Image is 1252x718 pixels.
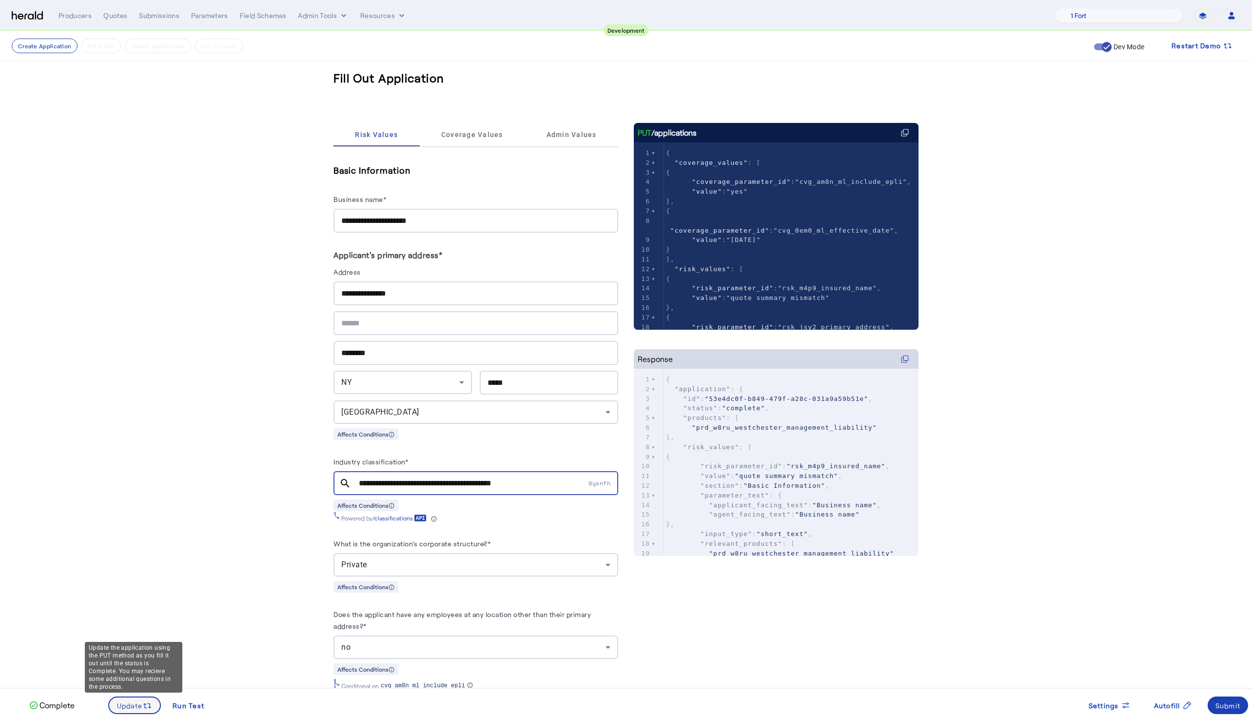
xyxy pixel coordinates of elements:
div: 5 [634,413,651,423]
span: "status" [683,404,718,412]
span: "id" [683,395,700,402]
span: : [ [666,265,743,273]
div: 7 [634,206,651,216]
span: "relevant_products" [701,540,782,547]
span: Autofill [1154,700,1180,711]
span: { [666,149,670,157]
span: "rsk_m4p9_insured_name" [778,284,877,292]
div: 4 [634,403,651,413]
span: "risk_parameter_id" [692,284,774,292]
div: 9 [634,452,651,462]
span: Admin Values [547,131,597,138]
div: 11 [634,471,651,481]
button: Settings [1081,697,1138,714]
div: 12 [634,264,651,274]
span: { [666,376,670,383]
span: : { [666,385,743,393]
span: "[DATE]" [726,236,761,243]
label: What is the organization's corporate structure?* [333,539,490,548]
div: 14 [634,500,651,510]
span: "input_type" [701,530,752,538]
span: "Business name" [795,511,860,518]
span: cvg_am8n_ml_include_epli [381,682,465,690]
span: "rsk_jsy2_primary_address" [778,323,890,331]
label: Address [333,268,361,276]
span: : , [666,472,842,479]
span: : [ [666,540,795,547]
span: NY [341,378,352,387]
p: Complete [38,699,75,711]
span: : , [666,501,881,509]
span: : , [666,284,881,292]
span: : { [666,492,782,499]
div: 17 [634,313,651,322]
span: }, [666,304,675,311]
span: Settings [1089,700,1119,711]
button: Restart Demo [1164,37,1240,55]
div: 13 [634,491,651,500]
span: { [666,453,670,460]
div: 13 [634,274,651,284]
div: 12 [634,481,651,491]
span: "applicant_facing_text" [709,501,808,509]
span: 9ysnfh [588,479,618,487]
div: 2 [634,384,651,394]
span: Private [341,560,367,569]
div: Response [638,353,673,365]
span: Update [117,700,143,711]
span: "53e4dc0f-b849-479f-a28c-031a9a59b51e" [704,395,868,402]
button: Create Application [12,39,78,53]
label: Industry classification* [333,458,408,466]
div: 3 [634,168,651,178]
div: Submissions [139,11,179,20]
span: "coverage_values" [675,159,748,166]
span: "prd_w8ru_westchester_management_liability" [692,424,877,431]
span: ], [666,256,675,263]
div: 16 [634,519,651,529]
label: Does the applicant have any employees at any location other than their primary address?* [333,610,591,630]
span: "value" [692,188,722,195]
span: } [666,246,670,253]
span: }, [666,520,675,528]
button: Update [108,697,161,714]
a: /classifications [372,514,427,522]
img: Herald Logo [12,11,43,20]
span: : , [666,482,830,489]
div: Affects Conditions [333,428,398,440]
div: 10 [634,461,651,471]
h5: Basic Information [333,163,618,178]
button: Resources dropdown menu [360,11,407,20]
div: Run Test [173,700,204,711]
button: Run Test [165,697,212,714]
span: }, [666,198,675,205]
span: "prd_w8ru_westchester_management_liability" [709,550,894,557]
span: ], [666,434,675,441]
span: : , [666,217,899,234]
div: 17 [634,529,651,539]
h3: Fill Out Application [333,70,444,86]
button: internal dropdown menu [298,11,349,20]
span: "value" [701,472,731,479]
span: : , [666,404,769,412]
span: "quote summary mismatch" [726,294,830,301]
span: { [666,207,670,215]
span: "cvg_am8n_ml_include_epli" [795,178,907,185]
span: "rsk_m4p9_insured_name" [786,462,885,470]
button: Submit [1208,697,1249,714]
span: "Business name" [812,501,877,509]
herald-code-block: Response [634,349,919,537]
div: Update the application using the PUT method as you fill it out until the status is Complete. You ... [85,642,182,693]
span: "cvg_0em0_ml_effective_date" [774,227,894,234]
span: : , [666,530,812,538]
span: no [341,642,351,652]
div: 5 [634,187,651,197]
div: 14 [634,283,651,293]
div: 1 [634,148,651,158]
div: 15 [634,510,651,519]
span: "Basic Information" [743,482,825,489]
span: : [666,294,830,301]
div: 10 [634,245,651,255]
span: : , [666,395,873,402]
div: Development [604,24,649,36]
span: : [ [666,159,761,166]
